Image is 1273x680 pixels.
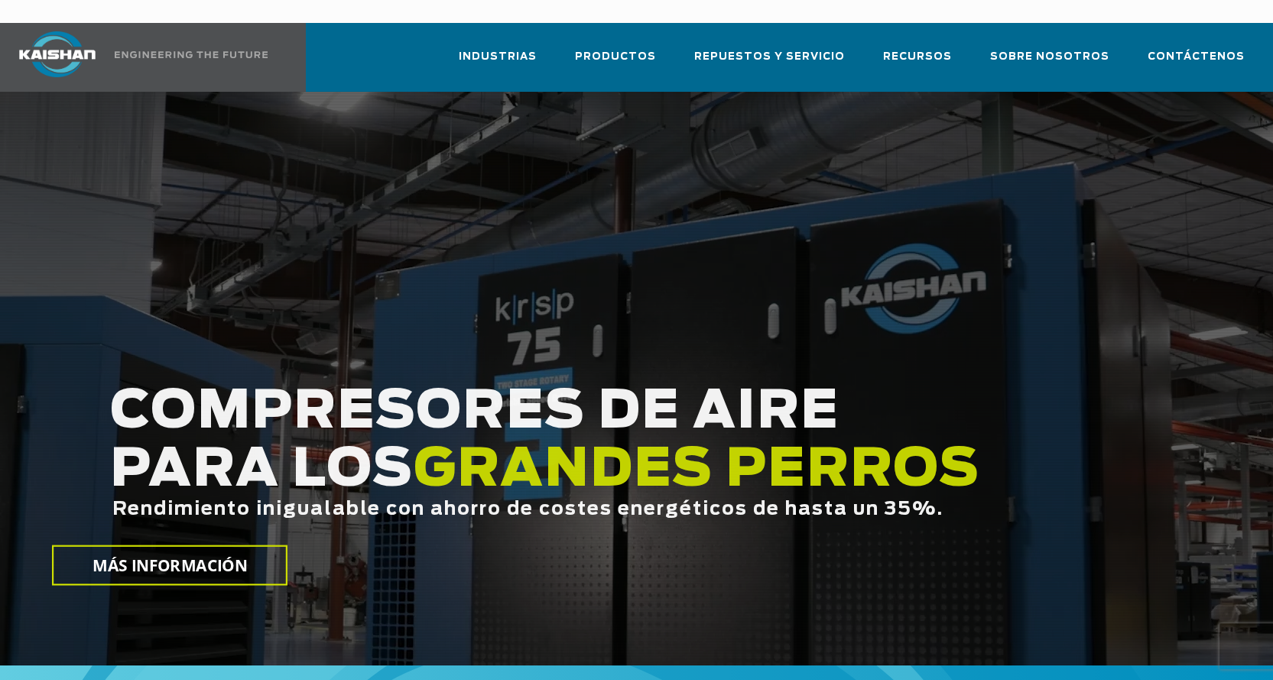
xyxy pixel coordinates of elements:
font: Repuestos y servicio [694,52,845,62]
a: Repuestos y servicio [694,37,845,89]
font: GRANDES PERROS [364,444,930,496]
a: Productos [575,37,656,89]
font: Recursos [883,52,952,62]
a: Industrias [459,37,537,89]
font: COMPRESORES DE AIRE [60,386,790,438]
font: MÁS INFORMACIÓN [93,555,247,577]
a: Recursos [883,37,952,89]
a: Sobre nosotros [990,37,1109,89]
a: Contáctenos [1148,37,1245,89]
font: PARA LOS [60,444,364,496]
img: Ingeniería del futuro [115,51,268,58]
a: MÁS INFORMACIÓN [52,545,288,586]
font: Industrias [459,52,537,62]
font: Rendimiento inigualable con ahorro de costes energéticos de hasta un 35%. [63,500,894,519]
font: Contáctenos [1148,52,1245,62]
font: Sobre nosotros [990,52,1109,62]
font: Productos [575,52,656,62]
